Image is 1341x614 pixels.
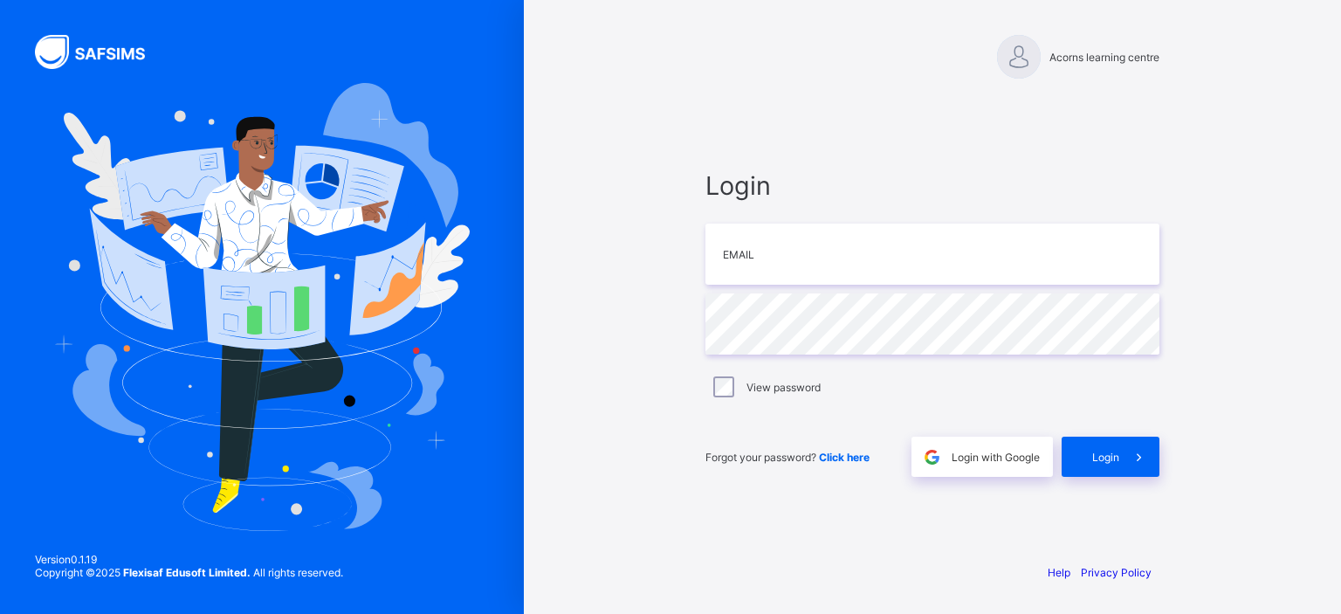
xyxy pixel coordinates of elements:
[819,451,870,464] a: Click here
[1048,566,1070,579] a: Help
[35,566,343,579] span: Copyright © 2025 All rights reserved.
[35,35,166,69] img: SAFSIMS Logo
[1081,566,1152,579] a: Privacy Policy
[1092,451,1119,464] span: Login
[922,447,942,467] img: google.396cfc9801f0270233282035f929180a.svg
[705,451,870,464] span: Forgot your password?
[746,381,821,394] label: View password
[35,553,343,566] span: Version 0.1.19
[54,83,470,530] img: Hero Image
[952,451,1040,464] span: Login with Google
[1049,51,1159,64] span: Acorns learning centre
[705,170,1159,201] span: Login
[123,566,251,579] strong: Flexisaf Edusoft Limited.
